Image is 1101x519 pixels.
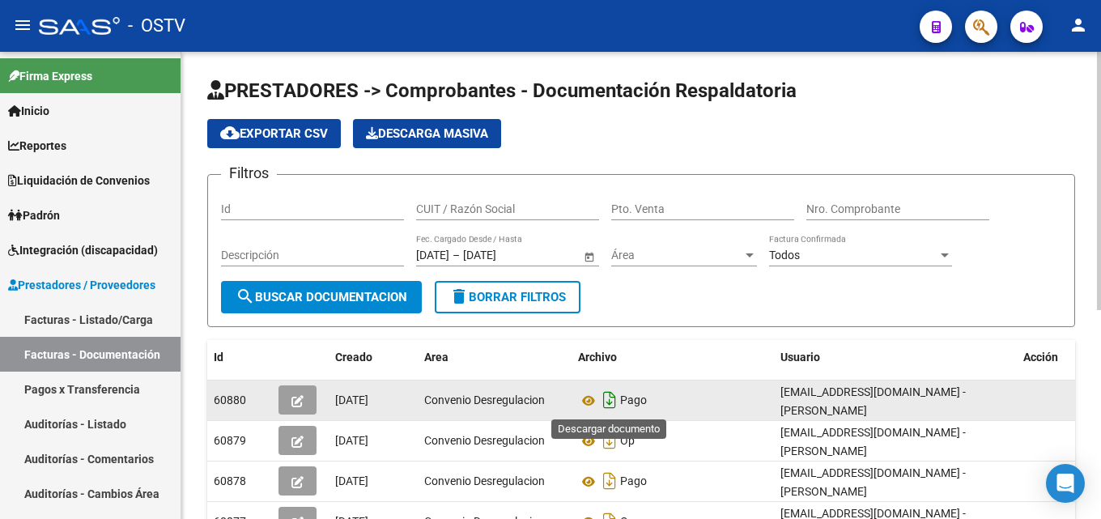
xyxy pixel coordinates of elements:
[424,434,545,447] span: Convenio Desregulacion
[8,241,158,259] span: Integración (discapacidad)
[207,340,272,375] datatable-header-cell: Id
[8,206,60,224] span: Padrón
[424,394,545,406] span: Convenio Desregulacion
[329,340,418,375] datatable-header-cell: Creado
[572,340,774,375] datatable-header-cell: Archivo
[580,248,597,265] button: Open calendar
[335,434,368,447] span: [DATE]
[599,468,620,494] i: Descargar documento
[620,435,635,448] span: Op
[221,162,277,185] h3: Filtros
[13,15,32,35] mat-icon: menu
[236,290,407,304] span: Buscar Documentacion
[611,249,742,262] span: Área
[1023,351,1058,364] span: Acción
[220,123,240,143] mat-icon: cloud_download
[214,394,246,406] span: 60880
[353,119,501,148] button: Descarga Masiva
[449,290,566,304] span: Borrar Filtros
[620,394,647,407] span: Pago
[1046,464,1085,503] div: Open Intercom Messenger
[780,466,966,498] span: [EMAIL_ADDRESS][DOMAIN_NAME] - [PERSON_NAME]
[8,172,150,189] span: Liquidación de Convenios
[463,249,542,262] input: Fecha fin
[220,126,328,141] span: Exportar CSV
[453,249,460,262] span: –
[780,385,966,417] span: [EMAIL_ADDRESS][DOMAIN_NAME] - [PERSON_NAME]
[335,394,368,406] span: [DATE]
[416,249,449,262] input: Fecha inicio
[449,287,469,306] mat-icon: delete
[214,474,246,487] span: 60878
[435,281,580,313] button: Borrar Filtros
[780,426,966,457] span: [EMAIL_ADDRESS][DOMAIN_NAME] - [PERSON_NAME]
[599,387,620,413] i: Descargar documento
[424,474,545,487] span: Convenio Desregulacion
[578,351,617,364] span: Archivo
[620,475,647,488] span: Pago
[214,434,246,447] span: 60879
[335,351,372,364] span: Creado
[8,102,49,120] span: Inicio
[418,340,572,375] datatable-header-cell: Area
[366,126,488,141] span: Descarga Masiva
[207,119,341,148] button: Exportar CSV
[8,67,92,85] span: Firma Express
[214,351,223,364] span: Id
[128,8,185,44] span: - OSTV
[599,428,620,453] i: Descargar documento
[424,351,448,364] span: Area
[1017,340,1098,375] datatable-header-cell: Acción
[221,281,422,313] button: Buscar Documentacion
[1069,15,1088,35] mat-icon: person
[335,474,368,487] span: [DATE]
[207,79,797,102] span: PRESTADORES -> Comprobantes - Documentación Respaldatoria
[780,351,820,364] span: Usuario
[236,287,255,306] mat-icon: search
[8,137,66,155] span: Reportes
[774,340,1017,375] datatable-header-cell: Usuario
[769,249,800,262] span: Todos
[8,276,155,294] span: Prestadores / Proveedores
[353,119,501,148] app-download-masive: Descarga masiva de comprobantes (adjuntos)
